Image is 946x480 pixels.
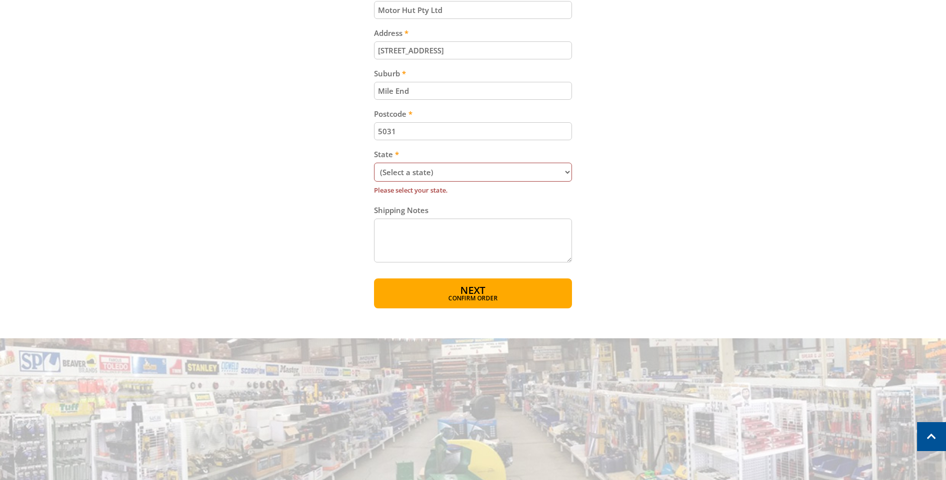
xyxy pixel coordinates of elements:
[374,27,572,39] label: Address
[374,41,572,59] input: Please enter your address.
[374,67,572,79] label: Suburb
[374,184,572,196] label: Please select your state.
[395,295,551,301] span: Confirm order
[374,204,572,216] label: Shipping Notes
[374,278,572,308] button: Next Confirm order
[460,283,485,297] span: Next
[374,82,572,100] input: Please enter your suburb.
[374,122,572,140] input: Please enter your postcode.
[374,108,572,120] label: Postcode
[374,148,572,160] label: State
[374,163,572,182] select: Please select your state.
